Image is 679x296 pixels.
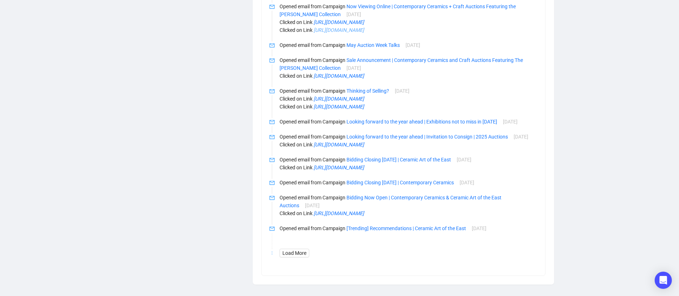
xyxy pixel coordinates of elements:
p: Opened email from Campaign [280,41,537,49]
span: Link [302,104,364,110]
p: Clicked on [280,164,537,171]
span: [DATE] [472,225,486,231]
a: Looking forward to the year ahead | Invitation to Consign | 2025 Auctions [346,134,508,140]
span: Link [302,19,364,25]
span: mail [270,89,275,94]
span: more [270,251,274,255]
span: Link [302,96,364,102]
div: Open Intercom Messenger [655,272,672,289]
p: Clicked on [280,72,537,80]
a: [URL][DOMAIN_NAME] [314,104,364,110]
span: Link [302,142,364,147]
a: [URL][DOMAIN_NAME] [314,73,364,79]
p: Opened email from Campaign [280,133,537,141]
span: Link [302,27,364,33]
span: [DATE] [460,180,474,185]
span: [DATE] [305,203,320,208]
a: [URL][DOMAIN_NAME] [314,96,364,102]
p: Opened email from Campaign [280,179,537,186]
span: Load More [282,249,306,257]
span: [DATE] [395,88,409,94]
a: Bidding Now Open | Contemporary Ceramics & Ceramic Art of the East Auctions [280,195,501,208]
p: Clicked on [280,26,537,34]
p: Clicked on [280,95,537,103]
span: [DATE] [514,134,528,140]
a: Looking forward to the year ahead | Exhibitions not to miss in [DATE] [346,119,497,125]
a: Thinking of Selling? [346,88,389,94]
a: Bidding Closing [DATE] | Contemporary Ceramics [346,180,454,185]
p: Opened email from Campaign [280,118,537,126]
span: mail [270,43,275,48]
span: mail [270,195,275,200]
a: Sale Announcement | Contemporary Ceramics and Craft Auctions Featuring The [PERSON_NAME] Collection [280,57,523,71]
span: mail [270,120,275,125]
span: mail [270,180,275,185]
button: Load More [280,249,309,257]
p: Clicked on [280,18,537,26]
span: Link [302,210,364,216]
a: May Auction Week Talks [346,42,400,48]
span: Link [302,73,364,79]
p: Opened email from Campaign [280,3,537,18]
a: [URL][DOMAIN_NAME] [314,27,364,33]
span: [DATE] [406,42,420,48]
a: Bidding Closing [DATE] | Ceramic Art of the East [346,157,451,162]
p: Opened email from Campaign [280,156,537,164]
p: Clicked on [280,209,537,217]
span: mail [270,58,275,63]
a: [Trending] Recommendations | Ceramic Art of the East [346,225,466,231]
p: Opened email from Campaign [280,56,537,72]
span: [DATE] [346,11,361,17]
a: [URL][DOMAIN_NAME] [314,142,364,147]
p: Opened email from Campaign [280,194,537,209]
span: mail [270,135,275,140]
p: Opened email from Campaign [280,224,537,232]
span: Link [302,165,364,170]
span: mail [270,4,275,9]
span: mail [270,157,275,162]
span: [DATE] [346,65,361,71]
span: mail [270,226,275,231]
a: Now Viewing Online | Contemporary Ceramics + Craft Auctions Featuring the [PERSON_NAME] Collection [280,4,516,17]
a: [URL][DOMAIN_NAME] [314,19,364,25]
p: Clicked on [280,103,537,111]
p: Clicked on [280,141,537,149]
a: [URL][DOMAIN_NAME] [314,165,364,170]
span: [DATE] [503,119,518,125]
a: [URL][DOMAIN_NAME] [314,210,364,216]
p: Opened email from Campaign [280,87,537,95]
span: [DATE] [457,157,471,162]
